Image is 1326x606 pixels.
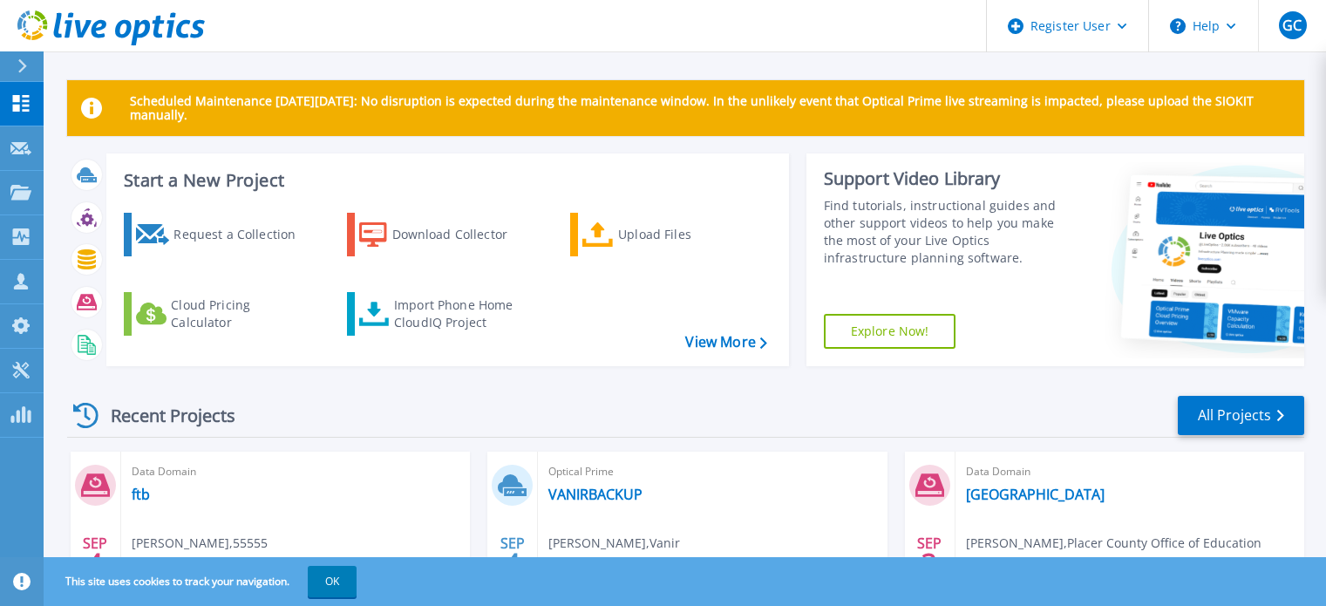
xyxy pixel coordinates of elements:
div: Import Phone Home CloudIQ Project [394,296,530,331]
a: View More [685,334,766,351]
p: Scheduled Maintenance [DATE][DATE]: No disruption is expected during the maintenance window. In t... [130,94,1290,122]
span: 4 [87,555,103,570]
div: Cloud Pricing Calculator [171,296,310,331]
a: Explore Now! [824,314,956,349]
a: Request a Collection [124,213,318,256]
span: Data Domain [966,462,1294,481]
div: Find tutorials, instructional guides and other support videos to help you make the most of your L... [824,197,1074,267]
span: [PERSON_NAME] , 55555 [132,534,268,553]
div: SEP 2025 [913,531,946,595]
button: OK [308,566,357,597]
div: Download Collector [392,217,532,252]
div: SEP 2025 [78,531,112,595]
span: Optical Prime [548,462,876,481]
span: 4 [505,555,520,570]
a: All Projects [1178,396,1304,435]
h3: Start a New Project [124,171,766,190]
a: ftb [132,486,150,503]
span: [PERSON_NAME] , Vanir [548,534,680,553]
span: GC [1282,18,1302,32]
span: 3 [921,555,937,570]
div: Request a Collection [173,217,313,252]
div: Recent Projects [67,394,259,437]
div: Support Video Library [824,167,1074,190]
a: Upload Files [570,213,765,256]
span: Data Domain [132,462,459,481]
a: Download Collector [347,213,541,256]
span: This site uses cookies to track your navigation. [48,566,357,597]
a: [GEOGRAPHIC_DATA] [966,486,1105,503]
div: Upload Files [618,217,758,252]
span: [PERSON_NAME] , Placer County Office of Education [966,534,1261,553]
a: VANIRBACKUP [548,486,643,503]
a: Cloud Pricing Calculator [124,292,318,336]
div: SEP 2025 [496,531,529,595]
